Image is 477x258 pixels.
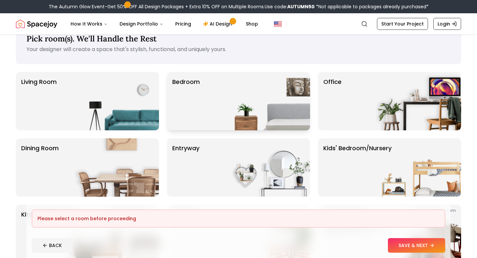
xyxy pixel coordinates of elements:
[74,72,159,130] img: Living Room
[26,33,157,44] span: Pick room(s). We'll Handle the Rest
[274,20,282,28] img: United States
[433,18,461,30] a: Login
[376,72,461,130] img: Office
[65,17,113,31] button: How It Works
[65,17,263,31] nav: Main
[172,144,199,191] p: entryway
[170,17,196,31] a: Pricing
[376,138,461,197] img: Kids' Bedroom/Nursery
[21,210,77,258] p: Kitchen/Bathroom
[323,144,392,191] p: Kids' Bedroom/Nursery
[377,18,428,30] a: Start Your Project
[225,72,310,130] img: Bedroom
[172,77,200,125] p: Bedroom
[225,138,310,197] img: entryway
[32,238,73,253] button: BACK
[21,77,57,125] p: Living Room
[114,17,169,31] button: Design Portfolio
[26,45,450,53] p: Your designer will create a space that's stylish, functional, and uniquely yours.
[240,17,263,31] a: Shop
[315,3,429,10] span: *Not applicable to packages already purchased*
[49,3,429,10] div: The Autumn Glow Event-Get 50% OFF All Design Packages + Extra 10% OFF on Multiple Rooms.
[16,13,461,34] nav: Global
[265,3,315,10] span: Use code:
[16,17,57,31] img: Spacejoy Logo
[323,77,342,125] p: Office
[388,238,445,253] button: SAVE & NEXT
[21,144,59,191] p: Dining Room
[37,215,440,222] div: Please select a room before proceeding
[16,17,57,31] a: Spacejoy
[287,3,315,10] b: AUTUMN50
[198,17,239,31] a: AI Design
[74,138,159,197] img: Dining Room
